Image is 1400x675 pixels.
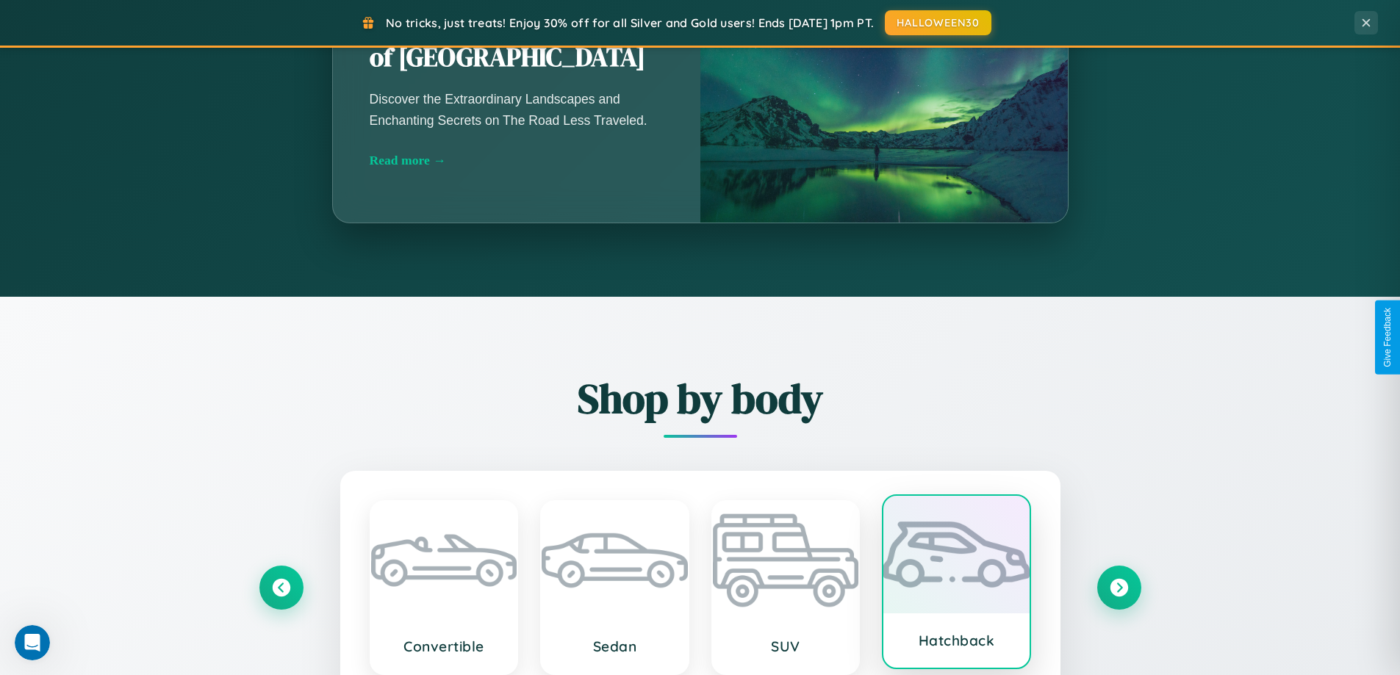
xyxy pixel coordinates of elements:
h2: Shop by body [259,370,1141,427]
iframe: Intercom live chat [15,625,50,660]
h3: Sedan [556,638,673,655]
h3: Convertible [386,638,503,655]
h2: Unearthing the Mystique of [GEOGRAPHIC_DATA] [370,7,664,75]
div: Read more → [370,153,664,168]
button: HALLOWEEN30 [885,10,991,35]
p: Discover the Extraordinary Landscapes and Enchanting Secrets on The Road Less Traveled. [370,89,664,130]
h3: Hatchback [898,632,1015,649]
span: No tricks, just treats! Enjoy 30% off for all Silver and Gold users! Ends [DATE] 1pm PT. [386,15,874,30]
h3: SUV [728,638,844,655]
div: Give Feedback [1382,308,1393,367]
